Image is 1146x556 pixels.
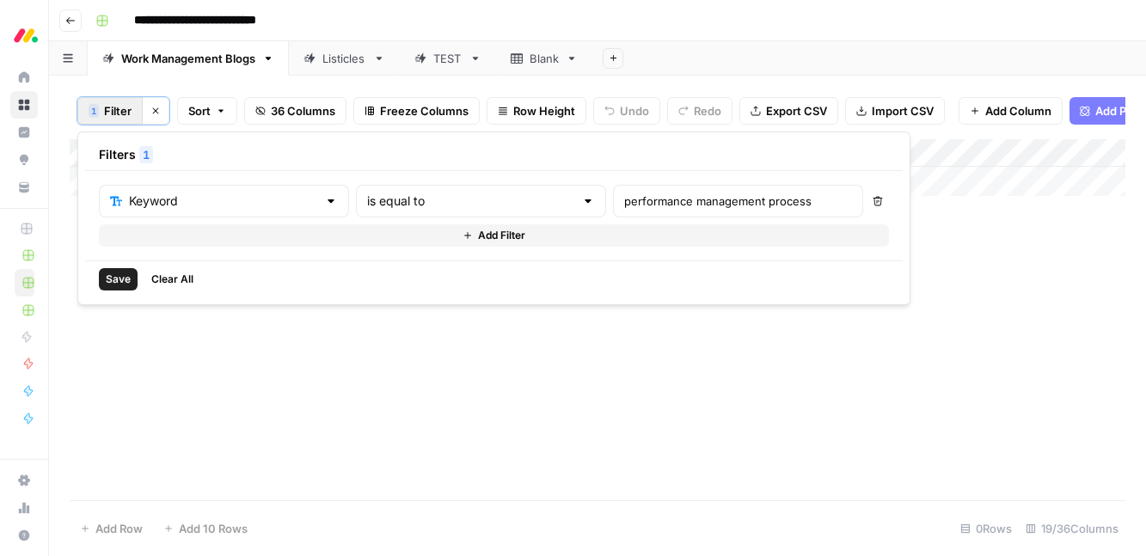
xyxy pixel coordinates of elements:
a: Opportunities [10,146,38,174]
span: Add Row [95,520,143,537]
span: Redo [694,102,721,119]
button: Add Column [959,97,1063,125]
span: Add 10 Rows [179,520,248,537]
button: Export CSV [739,97,838,125]
span: Add Column [985,102,1051,119]
span: Clear All [151,272,193,287]
a: Usage [10,494,38,522]
div: Blank [530,50,559,67]
a: Settings [10,467,38,494]
span: Save [106,272,131,287]
a: TEST [400,41,496,76]
a: Insights [10,119,38,146]
button: 36 Columns [244,97,346,125]
span: Export CSV [766,102,827,119]
div: TEST [433,50,463,67]
a: Browse [10,91,38,119]
button: Import CSV [845,97,945,125]
div: 1Filter [77,131,910,305]
button: Add Row [70,515,153,542]
div: 1 [89,104,99,118]
button: Save [99,268,138,290]
div: 0 Rows [953,515,1019,542]
input: is equal to [367,192,574,210]
button: Help + Support [10,522,38,549]
div: Filters [85,139,903,171]
button: Freeze Columns [353,97,480,125]
a: Your Data [10,174,38,201]
span: Sort [188,102,211,119]
div: Work Management Blogs [121,50,255,67]
span: Undo [620,102,649,119]
span: Add Filter [478,228,525,243]
input: Keyword [129,192,317,210]
a: Home [10,64,38,91]
button: Sort [177,97,237,125]
span: Filter [104,102,132,119]
span: 36 Columns [271,102,335,119]
span: Freeze Columns [380,102,469,119]
button: Add 10 Rows [153,515,258,542]
div: 1 [139,146,153,163]
span: 1 [143,146,150,163]
span: 1 [91,104,96,118]
button: Add Filter [99,224,889,247]
button: 1Filter [77,97,143,125]
img: Monday.com Logo [10,20,41,51]
div: Listicles [322,50,366,67]
span: Import CSV [872,102,934,119]
button: Clear All [144,268,200,290]
a: Listicles [289,41,400,76]
button: Redo [667,97,732,125]
div: 19/36 Columns [1019,515,1125,542]
span: Row Height [513,102,575,119]
a: Blank [496,41,592,76]
button: Row Height [487,97,586,125]
button: Workspace: Monday.com [10,14,38,57]
button: Undo [593,97,660,125]
a: Work Management Blogs [88,41,289,76]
